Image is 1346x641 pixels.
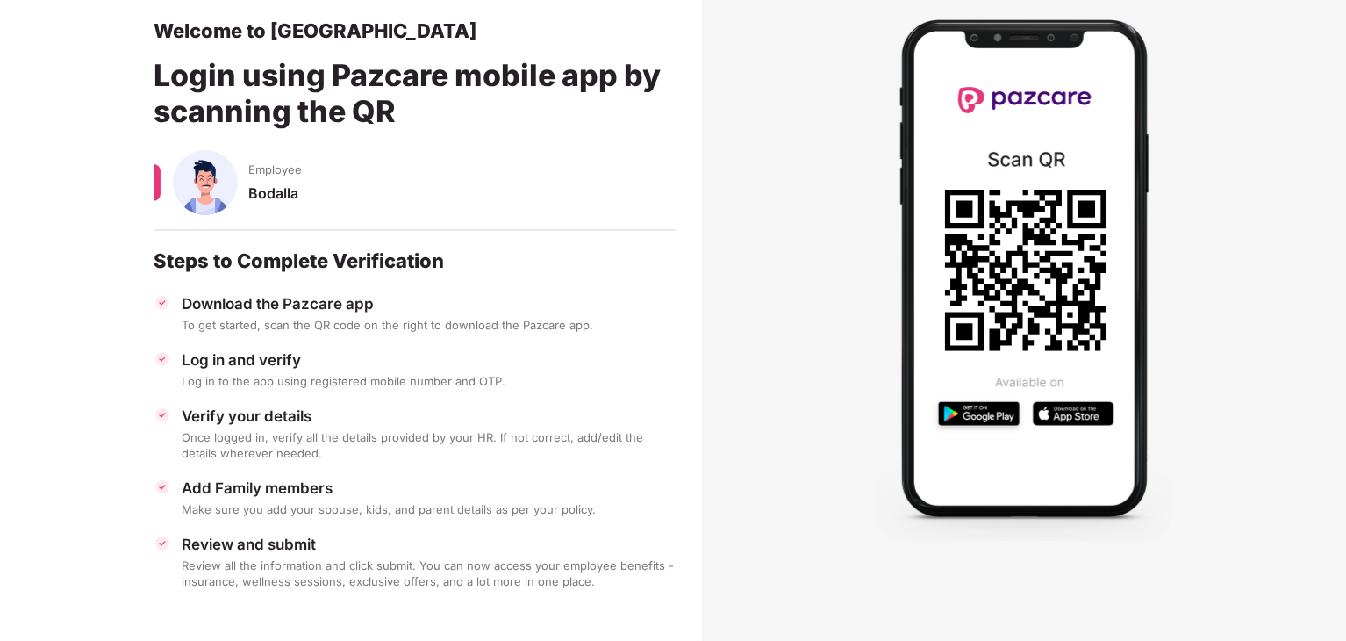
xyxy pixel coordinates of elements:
div: Log in to the app using registered mobile number and OTP. [182,373,676,389]
div: Make sure you add your spouse, kids, and parent details as per your policy. [182,501,676,517]
img: svg+xml;base64,PHN2ZyBpZD0iU3BvdXNlX01hbGUiIHhtbG5zPSJodHRwOi8vd3d3LnczLm9yZy8yMDAwL3N2ZyIgeG1sbn... [173,150,238,215]
div: Add Family members [182,479,676,498]
div: To get started, scan the QR code on the right to download the Pazcare app. [182,317,676,333]
div: Steps to Complete Verification [154,248,676,273]
img: svg+xml;base64,PHN2ZyBpZD0iVGljay0zMngzMiIgeG1sbnM9Imh0dHA6Ly93d3cudzMub3JnLzIwMDAvc3ZnIiB3aWR0aD... [154,535,171,552]
img: svg+xml;base64,PHN2ZyBpZD0iVGljay0zMngzMiIgeG1sbnM9Imh0dHA6Ly93d3cudzMub3JnLzIwMDAvc3ZnIiB3aWR0aD... [154,407,171,424]
div: Bodalla [248,184,676,219]
div: Download the Pazcare app [182,294,676,313]
img: svg+xml;base64,PHN2ZyBpZD0iVGljay0zMngzMiIgeG1sbnM9Imh0dHA6Ly93d3cudzMub3JnLzIwMDAvc3ZnIiB3aWR0aD... [154,479,171,496]
span: Employee [248,162,302,177]
div: Review all the information and click submit. You can now access your employee benefits - insuranc... [182,558,676,589]
div: Verify your details [182,407,676,426]
div: Login using Pazcare mobile app by scanning the QR [154,43,676,150]
div: Once logged in, verify all the details provided by your HR. If not correct, add/edit the details ... [182,429,676,461]
div: Review and submit [182,535,676,554]
div: Log in and verify [182,350,676,370]
img: svg+xml;base64,PHN2ZyBpZD0iVGljay0zMngzMiIgeG1sbnM9Imh0dHA6Ly93d3cudzMub3JnLzIwMDAvc3ZnIiB3aWR0aD... [154,350,171,368]
img: svg+xml;base64,PHN2ZyBpZD0iVGljay0zMngzMiIgeG1sbnM9Imh0dHA6Ly93d3cudzMub3JnLzIwMDAvc3ZnIiB3aWR0aD... [154,294,171,312]
div: Welcome to [GEOGRAPHIC_DATA] [154,18,676,43]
